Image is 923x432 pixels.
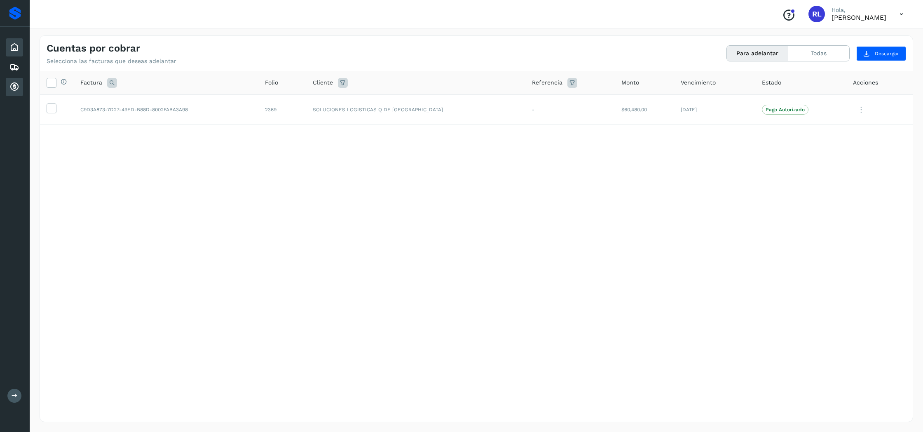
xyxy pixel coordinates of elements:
[306,94,525,125] td: SOLUCIONES LOGISTICAS Q DE [GEOGRAPHIC_DATA]
[788,46,849,61] button: Todas
[6,38,23,56] div: Inicio
[856,46,906,61] button: Descargar
[532,78,562,87] span: Referencia
[674,94,755,125] td: [DATE]
[832,14,886,21] p: Rafael Lopez Arceo
[6,78,23,96] div: Cuentas por cobrar
[80,78,102,87] span: Factura
[766,107,805,113] p: Pago Autorizado
[258,94,306,125] td: 2369
[47,58,176,65] p: Selecciona las facturas que deseas adelantar
[621,78,639,87] span: Monto
[6,58,23,76] div: Embarques
[265,78,278,87] span: Folio
[313,78,333,87] span: Cliente
[727,46,788,61] button: Para adelantar
[615,94,674,125] td: $60,480.00
[47,42,140,54] h4: Cuentas por cobrar
[875,50,899,57] span: Descargar
[525,94,615,125] td: -
[832,7,886,14] p: Hola,
[74,94,258,125] td: C9D3A873-7D27-49ED-B88D-8002FABA3A98
[762,78,781,87] span: Estado
[853,78,878,87] span: Acciones
[681,78,716,87] span: Vencimiento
